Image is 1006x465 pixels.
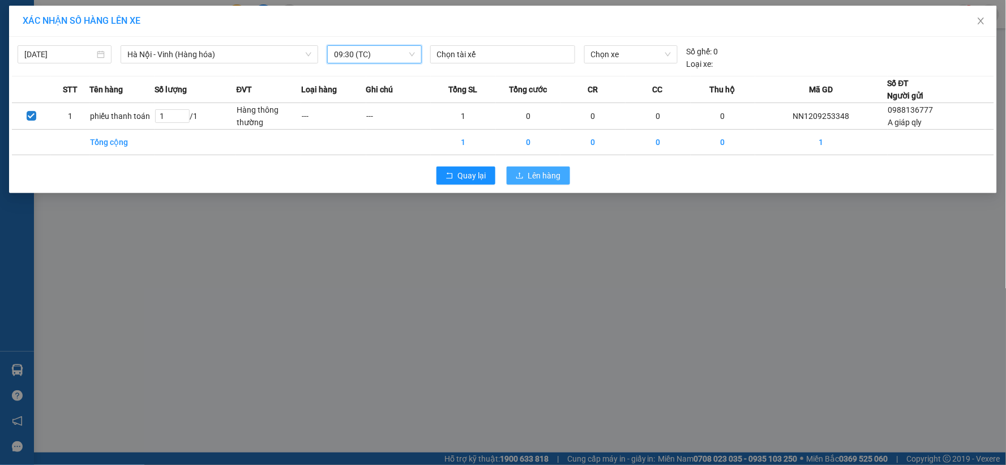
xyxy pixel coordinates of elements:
span: Lên hàng [528,169,561,182]
span: rollback [446,172,453,181]
button: uploadLên hàng [507,167,570,185]
span: Số ghế: [687,45,712,58]
span: 09:30 (TC) [334,46,414,63]
span: Tổng cước [509,83,547,96]
span: STT [63,83,78,96]
td: 1 [755,130,888,155]
td: 0 [560,130,626,155]
td: / 1 [155,103,236,130]
td: 1 [51,103,90,130]
span: Loại hàng [301,83,337,96]
td: 0 [691,103,756,130]
span: ĐVT [236,83,252,96]
span: Tổng SL [449,83,478,96]
td: 0 [496,130,561,155]
td: 0 [626,130,691,155]
span: Mã GD [810,83,833,96]
td: 0 [626,103,691,130]
td: 1 [431,103,496,130]
td: --- [301,103,366,130]
span: Loại xe: [687,58,713,70]
button: Close [965,6,997,37]
span: CR [588,83,598,96]
span: XÁC NHẬN SỐ HÀNG LÊN XE [23,15,140,26]
div: 0 [687,45,718,58]
span: Quay lại [458,169,486,182]
span: CC [653,83,663,96]
span: Ghi chú [366,83,393,96]
div: Số ĐT Người gửi [888,77,924,102]
span: Tên hàng [90,83,123,96]
span: upload [516,172,524,181]
td: phiếu thanh toán [90,103,155,130]
span: Số lượng [155,83,187,96]
span: A giáp qly [888,118,922,127]
span: down [305,51,312,58]
td: Tổng cộng [90,130,155,155]
button: rollbackQuay lại [436,167,495,185]
span: 0988136777 [888,105,934,114]
td: 0 [691,130,756,155]
span: Chọn xe [591,46,671,63]
input: 12/09/2025 [24,48,95,61]
span: close [977,16,986,25]
span: Thu hộ [710,83,735,96]
td: 0 [560,103,626,130]
td: 1 [431,130,496,155]
td: Hàng thông thường [236,103,301,130]
td: --- [366,103,431,130]
span: Hà Nội - Vinh (Hàng hóa) [127,46,311,63]
td: 0 [496,103,561,130]
td: NN1209253348 [755,103,888,130]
